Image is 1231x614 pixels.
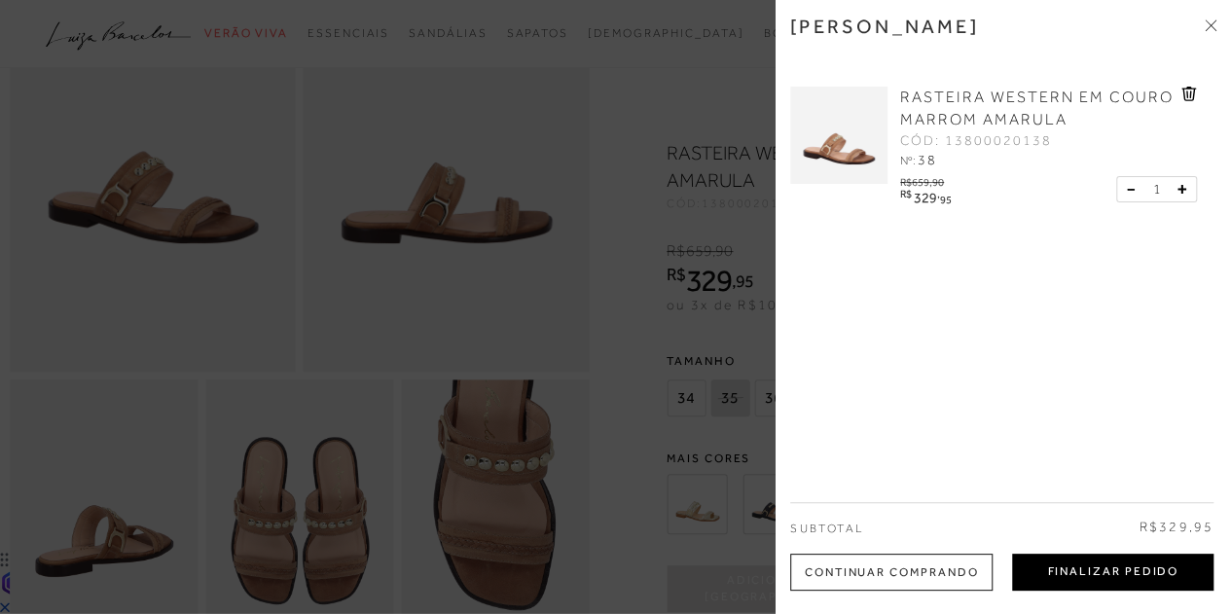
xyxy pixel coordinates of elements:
div: R$659,90 [900,171,954,188]
span: Subtotal [790,522,863,535]
span: 329 [914,190,937,205]
i: , [937,189,951,199]
span: CÓD: 13800020138 [900,131,1052,151]
i: R$ [900,189,911,199]
span: 38 [918,152,937,167]
div: Continuar Comprando [790,554,993,591]
a: RASTEIRA WESTERN EM COURO MARROM AMARULA [900,87,1177,131]
h3: [PERSON_NAME] [790,15,979,38]
button: Finalizar Pedido [1012,554,1213,591]
img: RASTEIRA WESTERN EM COURO MARROM AMARULA [790,87,887,184]
span: 95 [940,194,951,205]
span: RASTEIRA WESTERN EM COURO MARROM AMARULA [900,89,1174,128]
span: Nº: [900,154,916,167]
span: R$329,95 [1139,518,1213,537]
span: 1 [1152,179,1160,199]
